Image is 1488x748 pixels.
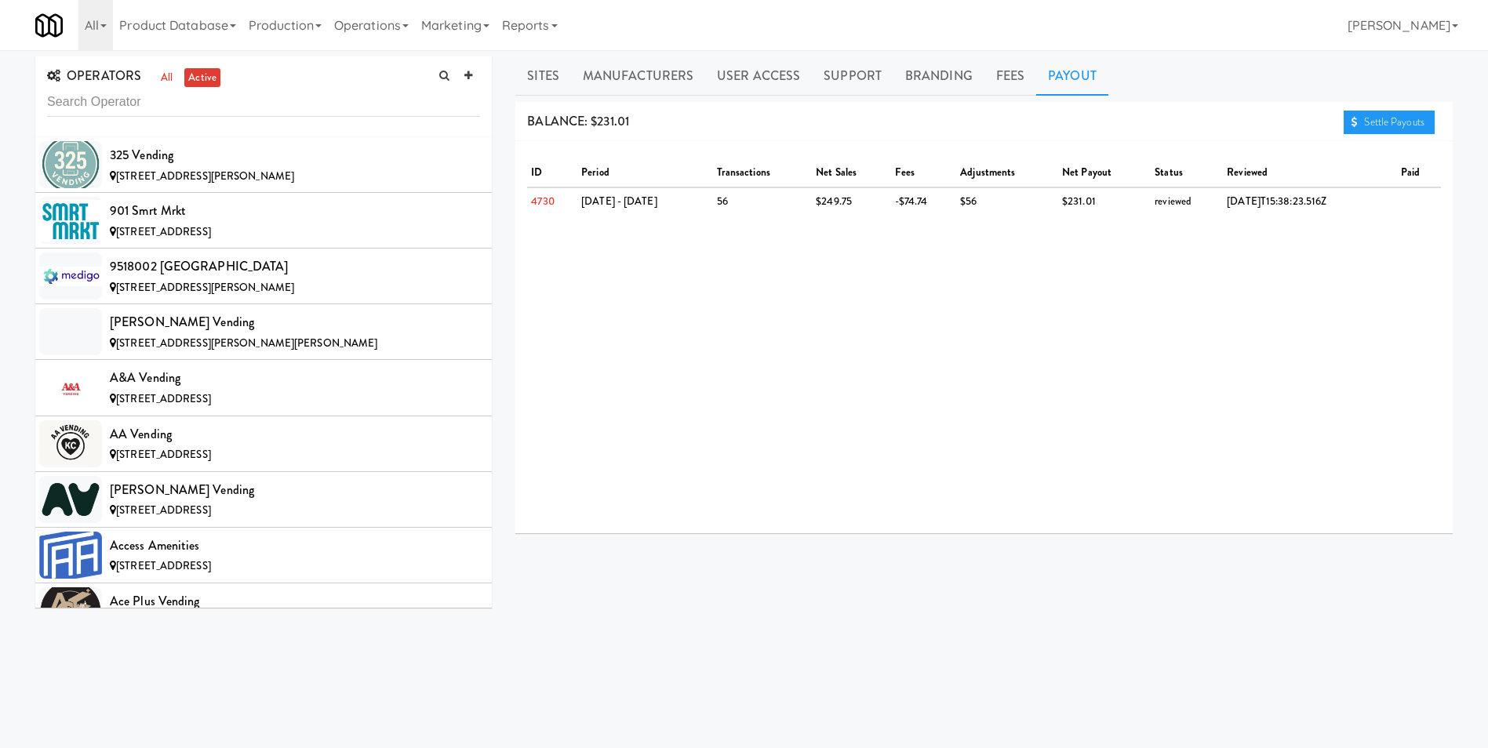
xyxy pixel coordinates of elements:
[110,310,480,334] div: [PERSON_NAME] Vending
[116,224,211,239] span: [STREET_ADDRESS]
[577,187,713,216] td: [DATE] - [DATE]
[956,187,1058,216] td: $56
[35,583,492,639] li: Ace Plus Vending[STREET_ADDRESS][PERSON_NAME]
[1036,56,1108,96] a: Payout
[35,12,63,39] img: Micromart
[35,137,492,193] li: 325 Vending[STREET_ADDRESS][PERSON_NAME]
[1397,159,1441,187] th: paid
[116,336,377,350] span: [STREET_ADDRESS][PERSON_NAME][PERSON_NAME]
[812,187,890,216] td: $249.75
[1151,187,1223,216] td: reviewed
[984,56,1036,96] a: Fees
[110,255,480,278] div: 9518002 [GEOGRAPHIC_DATA]
[35,528,492,583] li: Access Amenities[STREET_ADDRESS]
[527,112,629,130] span: BALANCE: $231.01
[531,194,554,209] a: 4730
[116,503,211,517] span: [STREET_ADDRESS]
[157,68,176,88] a: all
[891,159,957,187] th: fees
[812,56,893,96] a: Support
[116,447,211,462] span: [STREET_ADDRESS]
[35,304,492,360] li: [PERSON_NAME] Vending[STREET_ADDRESS][PERSON_NAME][PERSON_NAME]
[527,159,577,187] th: ID
[713,187,813,216] td: 56
[110,534,480,557] div: Access Amenities
[705,56,812,96] a: User Access
[35,193,492,249] li: 901 Smrt Mrkt[STREET_ADDRESS]
[47,88,480,117] input: Search Operator
[116,280,294,295] span: [STREET_ADDRESS][PERSON_NAME]
[515,56,571,96] a: Sites
[184,68,220,88] a: active
[110,143,480,167] div: 325 Vending
[1344,111,1435,134] a: Settle Payouts
[1058,187,1151,216] td: $231.01
[1058,159,1151,187] th: net payout
[713,159,813,187] th: transactions
[110,366,480,390] div: A&A Vending
[1223,187,1397,216] td: [DATE]T15:38:23.516Z
[577,159,713,187] th: period
[47,67,141,85] span: OPERATORS
[812,159,890,187] th: net sales
[116,391,211,406] span: [STREET_ADDRESS]
[116,169,294,183] span: [STREET_ADDRESS][PERSON_NAME]
[35,360,492,416] li: A&A Vending[STREET_ADDRESS]
[35,472,492,528] li: [PERSON_NAME] Vending[STREET_ADDRESS]
[35,249,492,304] li: 9518002 [GEOGRAPHIC_DATA][STREET_ADDRESS][PERSON_NAME]
[110,423,480,446] div: AA Vending
[893,56,984,96] a: Branding
[110,199,480,223] div: 901 Smrt Mrkt
[110,590,480,613] div: Ace Plus Vending
[571,56,705,96] a: Manufacturers
[35,416,492,472] li: AA Vending[STREET_ADDRESS]
[1223,159,1397,187] th: reviewed
[116,558,211,573] span: [STREET_ADDRESS]
[1151,159,1223,187] th: status
[891,187,957,216] td: -$74.74
[956,159,1058,187] th: adjustments
[110,478,480,502] div: [PERSON_NAME] Vending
